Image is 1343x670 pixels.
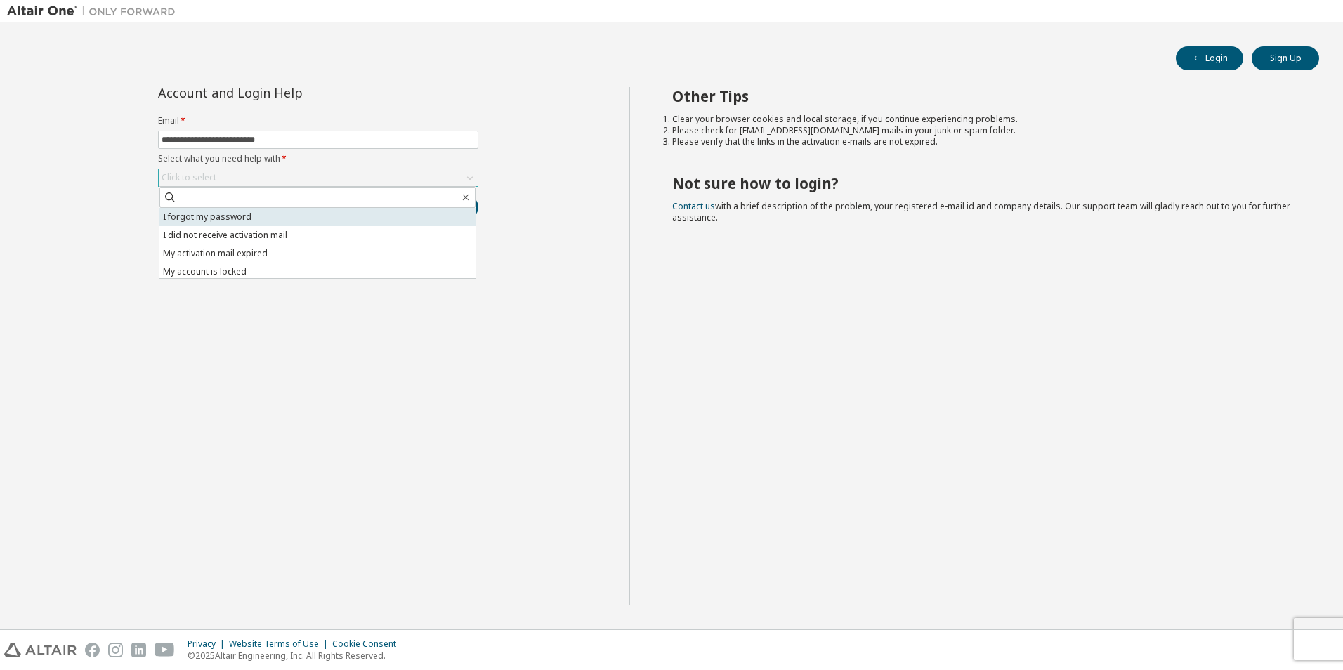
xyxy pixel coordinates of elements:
[159,208,476,226] li: I forgot my password
[131,643,146,657] img: linkedin.svg
[85,643,100,657] img: facebook.svg
[188,638,229,650] div: Privacy
[672,136,1295,147] li: Please verify that the links in the activation e-mails are not expired.
[188,650,405,662] p: © 2025 Altair Engineering, Inc. All Rights Reserved.
[672,114,1295,125] li: Clear your browser cookies and local storage, if you continue experiencing problems.
[672,174,1295,192] h2: Not sure how to login?
[672,125,1295,136] li: Please check for [EMAIL_ADDRESS][DOMAIN_NAME] mails in your junk or spam folder.
[158,115,478,126] label: Email
[672,200,715,212] a: Contact us
[155,643,175,657] img: youtube.svg
[159,169,478,186] div: Click to select
[1252,46,1319,70] button: Sign Up
[108,643,123,657] img: instagram.svg
[158,153,478,164] label: Select what you need help with
[162,172,216,183] div: Click to select
[229,638,332,650] div: Website Terms of Use
[4,643,77,657] img: altair_logo.svg
[158,87,414,98] div: Account and Login Help
[672,200,1290,223] span: with a brief description of the problem, your registered e-mail id and company details. Our suppo...
[332,638,405,650] div: Cookie Consent
[7,4,183,18] img: Altair One
[1176,46,1243,70] button: Login
[672,87,1295,105] h2: Other Tips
